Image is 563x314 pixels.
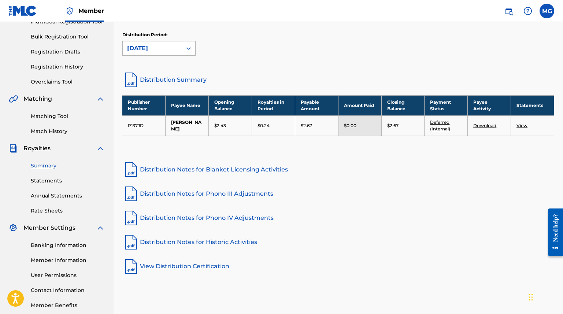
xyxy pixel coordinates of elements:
[166,95,209,115] th: Payee Name
[31,287,105,294] a: Contact Information
[31,256,105,264] a: Member Information
[542,201,563,263] iframe: Resource Center
[122,258,554,275] a: View Distribution Certification
[31,78,105,86] a: Overclaims Tool
[31,162,105,170] a: Summary
[122,71,554,89] a: Distribution Summary
[526,279,563,314] iframe: Chat Widget
[166,115,209,136] td: [PERSON_NAME]
[529,286,533,308] div: Drag
[540,4,554,18] div: User Menu
[122,258,140,275] img: pdf
[78,7,104,15] span: Member
[122,233,554,251] a: Distribution Notes for Historic Activities
[9,144,18,153] img: Royalties
[301,122,312,129] p: $2.67
[96,144,105,153] img: expand
[122,71,140,89] img: distribution-summary-pdf
[23,144,51,153] span: Royalties
[23,95,52,103] span: Matching
[31,302,105,309] a: Member Benefits
[31,128,105,135] a: Match History
[387,122,399,129] p: $2.67
[425,95,468,115] th: Payment Status
[9,95,18,103] img: Matching
[31,63,105,71] a: Registration History
[96,224,105,232] img: expand
[122,185,140,203] img: pdf
[521,4,535,18] div: Help
[31,112,105,120] a: Matching Tool
[511,95,554,115] th: Statements
[31,33,105,41] a: Bulk Registration Tool
[122,209,554,227] a: Distribution Notes for Phono IV Adjustments
[122,233,140,251] img: pdf
[23,224,75,232] span: Member Settings
[468,95,511,115] th: Payee Activity
[31,241,105,249] a: Banking Information
[381,95,425,115] th: Closing Balance
[252,95,295,115] th: Royalties in Period
[31,48,105,56] a: Registration Drafts
[516,123,527,128] a: View
[122,185,554,203] a: Distribution Notes for Phono III Adjustments
[65,7,74,15] img: Top Rightsholder
[501,4,516,18] a: Public Search
[122,161,140,178] img: pdf
[31,177,105,185] a: Statements
[258,122,270,129] p: $0.24
[295,95,338,115] th: Payable Amount
[122,209,140,227] img: pdf
[31,192,105,200] a: Annual Statements
[127,44,178,53] div: [DATE]
[523,7,532,15] img: help
[122,161,554,178] a: Distribution Notes for Blanket Licensing Activities
[214,122,226,129] p: $2.43
[504,7,513,15] img: search
[31,207,105,215] a: Rate Sheets
[9,224,18,232] img: Member Settings
[209,95,252,115] th: Opening Balance
[9,5,37,16] img: MLC Logo
[473,123,496,128] a: Download
[344,122,356,129] p: $0.00
[31,271,105,279] a: User Permissions
[430,119,450,132] a: Deferred (Internal)
[338,95,381,115] th: Amount Paid
[122,115,166,136] td: P137JD
[122,32,196,38] p: Distribution Period:
[96,95,105,103] img: expand
[122,95,166,115] th: Publisher Number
